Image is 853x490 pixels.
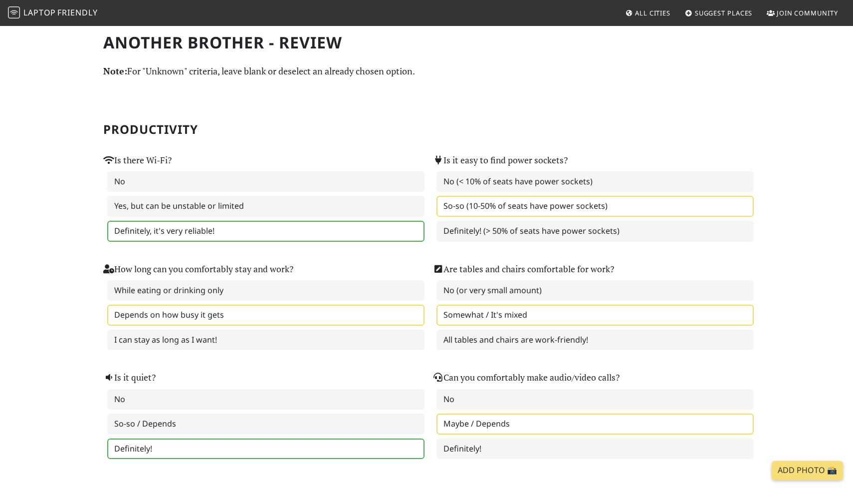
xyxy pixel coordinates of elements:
a: Join Community [763,4,842,22]
label: Maybe / Depends [436,414,754,435]
label: I can stay as long as I want! [107,330,425,351]
label: How long can you comfortably stay and work? [103,262,293,276]
label: No [107,389,425,410]
label: No (or very small amount) [436,280,754,301]
p: For "Unknown" criteria, leave blank or deselect an already chosen option. [103,64,750,78]
span: All Cities [635,8,670,17]
label: Definitely, it's very reliable! [107,221,425,242]
label: So-so / Depends [107,414,425,435]
span: Suggest Places [695,8,753,17]
label: Depends on how busy it gets [107,305,425,326]
label: Definitely! [107,439,425,460]
label: Definitely! [436,439,754,460]
span: Friendly [57,7,97,18]
h2: Productivity [103,122,750,137]
label: Is it easy to find power sockets? [432,153,568,167]
img: LaptopFriendly [8,6,20,18]
label: No [107,171,425,192]
strong: Note: [103,65,127,77]
a: Suggest Places [681,4,757,22]
a: Add Photo 📸 [772,461,843,480]
label: All tables and chairs are work-friendly! [436,330,754,351]
span: Join Community [777,8,838,17]
h1: Another Brother - Review [103,33,750,52]
label: Is there Wi-Fi? [103,153,172,167]
label: No (< 10% of seats have power sockets) [436,171,754,192]
label: Is it quiet? [103,371,156,385]
label: Somewhat / It's mixed [436,305,754,326]
label: While eating or drinking only [107,280,425,301]
a: LaptopFriendly LaptopFriendly [8,4,98,22]
a: All Cities [621,4,674,22]
label: Are tables and chairs comfortable for work? [432,262,614,276]
span: Laptop [23,7,56,18]
label: Definitely! (> 50% of seats have power sockets) [436,221,754,242]
label: Yes, but can be unstable or limited [107,196,425,217]
label: No [436,389,754,410]
label: So-so (10-50% of seats have power sockets) [436,196,754,217]
label: Can you comfortably make audio/video calls? [432,371,620,385]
